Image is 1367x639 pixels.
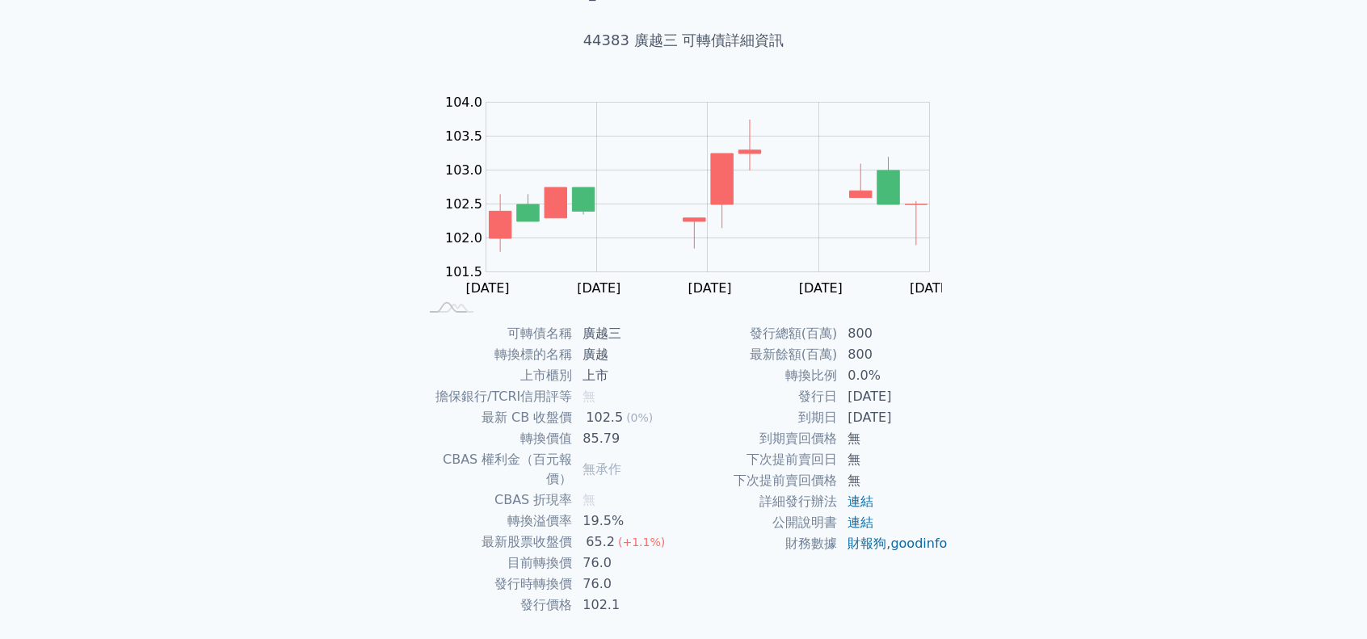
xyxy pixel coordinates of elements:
[683,386,838,407] td: 發行日
[838,365,948,386] td: 0.0%
[573,344,683,365] td: 廣越
[445,264,482,280] tspan: 101.5
[683,323,838,344] td: 發行總額(百萬)
[573,553,683,574] td: 76.0
[419,323,573,344] td: 可轉債名稱
[466,280,510,296] tspan: [DATE]
[683,365,838,386] td: 轉換比例
[445,162,482,178] tspan: 103.0
[445,95,482,110] tspan: 104.0
[445,196,482,212] tspan: 102.5
[573,511,683,532] td: 19.5%
[419,449,573,490] td: CBAS 權利金（百元報價）
[419,407,573,428] td: 最新 CB 收盤價
[683,512,838,533] td: 公開說明書
[848,494,873,509] a: 連結
[445,128,482,144] tspan: 103.5
[838,407,948,428] td: [DATE]
[419,511,573,532] td: 轉換溢價率
[683,470,838,491] td: 下次提前賣回價格
[683,407,838,428] td: 到期日
[583,408,626,427] div: 102.5
[683,428,838,449] td: 到期賣回價格
[577,280,620,296] tspan: [DATE]
[583,461,621,477] span: 無承作
[838,428,948,449] td: 無
[618,536,665,549] span: (+1.1%)
[838,344,948,365] td: 800
[848,536,886,551] a: 財報狗
[838,533,948,554] td: ,
[583,532,618,552] div: 65.2
[683,491,838,512] td: 詳細發行辦法
[399,29,968,52] h1: 44383 廣越三 可轉債詳細資訊
[838,323,948,344] td: 800
[419,365,573,386] td: 上市櫃別
[910,280,953,296] tspan: [DATE]
[573,365,683,386] td: 上市
[848,515,873,530] a: 連結
[573,595,683,616] td: 102.1
[683,449,838,470] td: 下次提前賣回日
[419,428,573,449] td: 轉換價值
[683,344,838,365] td: 最新餘額(百萬)
[573,428,683,449] td: 85.79
[838,449,948,470] td: 無
[573,574,683,595] td: 76.0
[573,323,683,344] td: 廣越三
[838,470,948,491] td: 無
[583,389,595,404] span: 無
[419,344,573,365] td: 轉換標的名稱
[419,553,573,574] td: 目前轉換價
[683,533,838,554] td: 財務數據
[890,536,947,551] a: goodinfo
[688,280,732,296] tspan: [DATE]
[626,411,653,424] span: (0%)
[419,595,573,616] td: 發行價格
[437,95,954,296] g: Chart
[838,386,948,407] td: [DATE]
[445,230,482,246] tspan: 102.0
[799,280,843,296] tspan: [DATE]
[419,532,573,553] td: 最新股票收盤價
[419,574,573,595] td: 發行時轉換價
[583,492,595,507] span: 無
[419,386,573,407] td: 擔保銀行/TCRI信用評等
[419,490,573,511] td: CBAS 折現率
